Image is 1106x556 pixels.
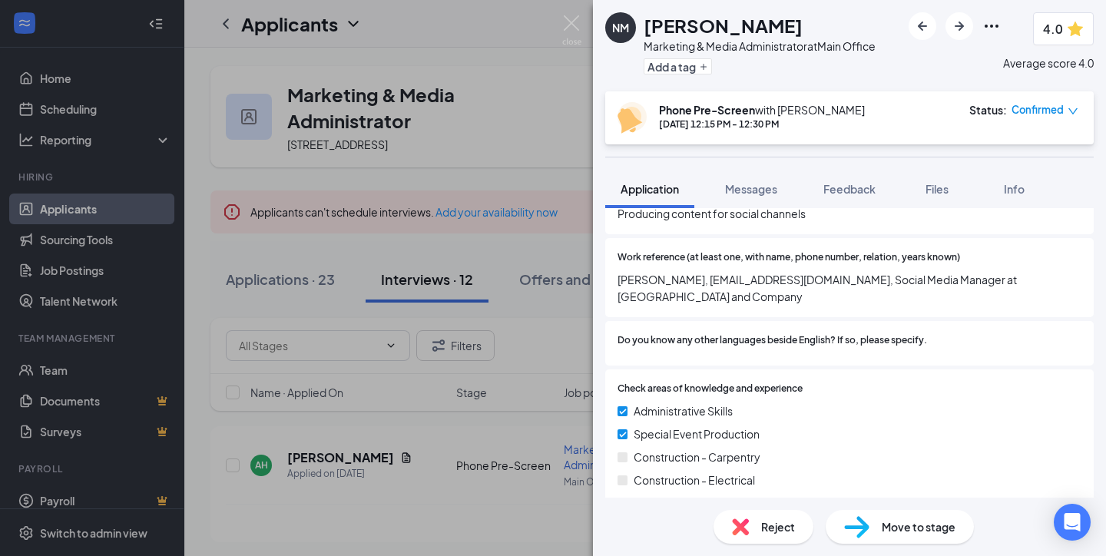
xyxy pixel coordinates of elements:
[634,425,760,442] span: Special Event Production
[612,20,629,35] div: NM
[945,12,973,40] button: ArrowRight
[659,103,755,117] b: Phone Pre-Screen
[1004,182,1025,196] span: Info
[725,182,777,196] span: Messages
[913,17,932,35] svg: ArrowLeftNew
[618,271,1081,305] span: [PERSON_NAME], [EMAIL_ADDRESS][DOMAIN_NAME], Social Media Manager at [GEOGRAPHIC_DATA] and Company
[982,17,1001,35] svg: Ellipses
[926,182,949,196] span: Files
[634,402,733,419] span: Administrative Skills
[634,472,755,488] span: Construction - Electrical
[1068,106,1078,117] span: down
[621,182,679,196] span: Application
[969,102,1007,117] div: Status :
[909,12,936,40] button: ArrowLeftNew
[618,333,927,348] span: Do you know any other languages beside English? If so, please specify.
[1054,504,1091,541] div: Open Intercom Messenger
[1043,19,1063,38] span: 4.0
[618,250,960,265] span: Work reference (at least one, with name, phone number, relation, years known)
[1012,102,1064,117] span: Confirmed
[1003,55,1094,71] div: Average score 4.0
[699,62,708,71] svg: Plus
[882,518,955,535] span: Move to stage
[644,38,876,54] div: Marketing & Media Administrator at Main Office
[644,58,712,74] button: PlusAdd a tag
[823,182,876,196] span: Feedback
[659,102,865,117] div: with [PERSON_NAME]
[634,495,756,511] span: Construction - Plumbing
[644,12,803,38] h1: [PERSON_NAME]
[659,117,865,131] div: [DATE] 12:15 PM - 12:30 PM
[950,17,969,35] svg: ArrowRight
[634,448,760,465] span: Construction - Carpentry
[761,518,795,535] span: Reject
[618,382,803,396] span: Check areas of knowledge and experience
[618,205,1081,222] span: Producing content for social channels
